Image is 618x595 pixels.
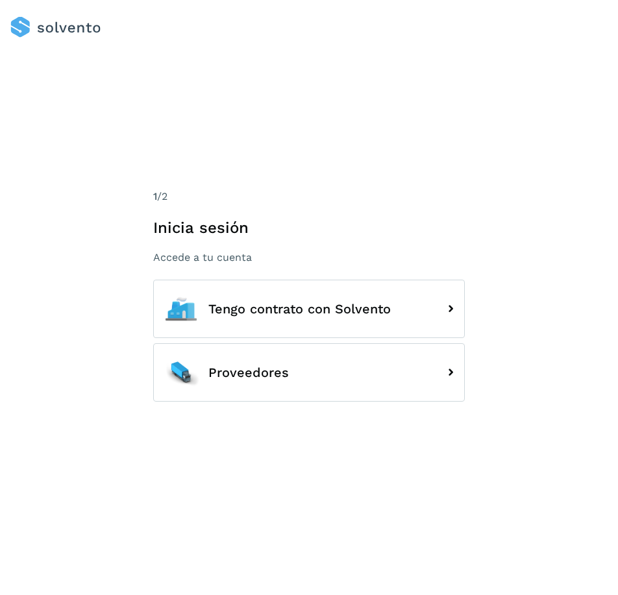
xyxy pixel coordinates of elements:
[208,302,391,316] span: Tengo contrato con Solvento
[153,190,157,202] span: 1
[153,280,465,338] button: Tengo contrato con Solvento
[153,189,465,204] div: /2
[153,251,465,263] p: Accede a tu cuenta
[153,219,465,237] h1: Inicia sesión
[153,343,465,402] button: Proveedores
[208,365,289,380] span: Proveedores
